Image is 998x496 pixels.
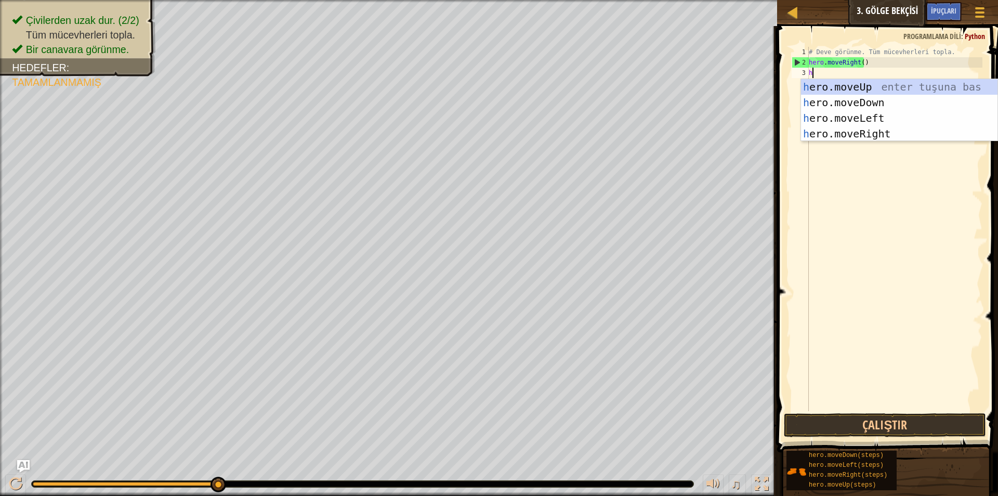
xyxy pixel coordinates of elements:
[703,475,724,496] button: Sesi ayarla
[786,462,806,481] img: portrait.png
[931,6,956,16] span: İpuçları
[898,2,926,21] button: Ask AI
[965,31,985,41] span: Python
[731,476,741,492] span: ♫
[809,472,887,479] span: hero.moveRight(steps)
[792,57,809,68] div: 2
[12,62,67,73] span: Hedefler
[17,460,30,473] button: Ask AI
[12,13,145,28] li: Çivilerden uzak dur.
[12,42,145,57] li: Bir canavara görünme.
[26,29,135,41] span: Tüm mücevherleri topla.
[784,413,986,437] button: Çalıştır
[809,481,876,489] span: hero.moveUp(steps)
[961,31,965,41] span: :
[809,452,884,459] span: hero.moveDown(steps)
[903,31,961,41] span: Programlama dili
[26,44,129,55] span: Bir canavara görünme.
[67,62,69,73] span: :
[751,475,772,496] button: Tam ekran değiştir
[792,78,809,88] div: 4
[967,2,993,27] button: Oyun Menüsünü Göster
[792,47,809,57] div: 1
[12,28,145,42] li: Tüm mücevherleri topla.
[26,15,139,26] span: Çivilerden uzak dur. (2/2)
[5,475,26,496] button: Ctrl + P: Play
[12,77,101,88] span: Tamamlanmamış
[809,462,884,469] span: hero.moveLeft(steps)
[729,475,746,496] button: ♫
[903,6,921,16] span: Ask AI
[792,68,809,78] div: 3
